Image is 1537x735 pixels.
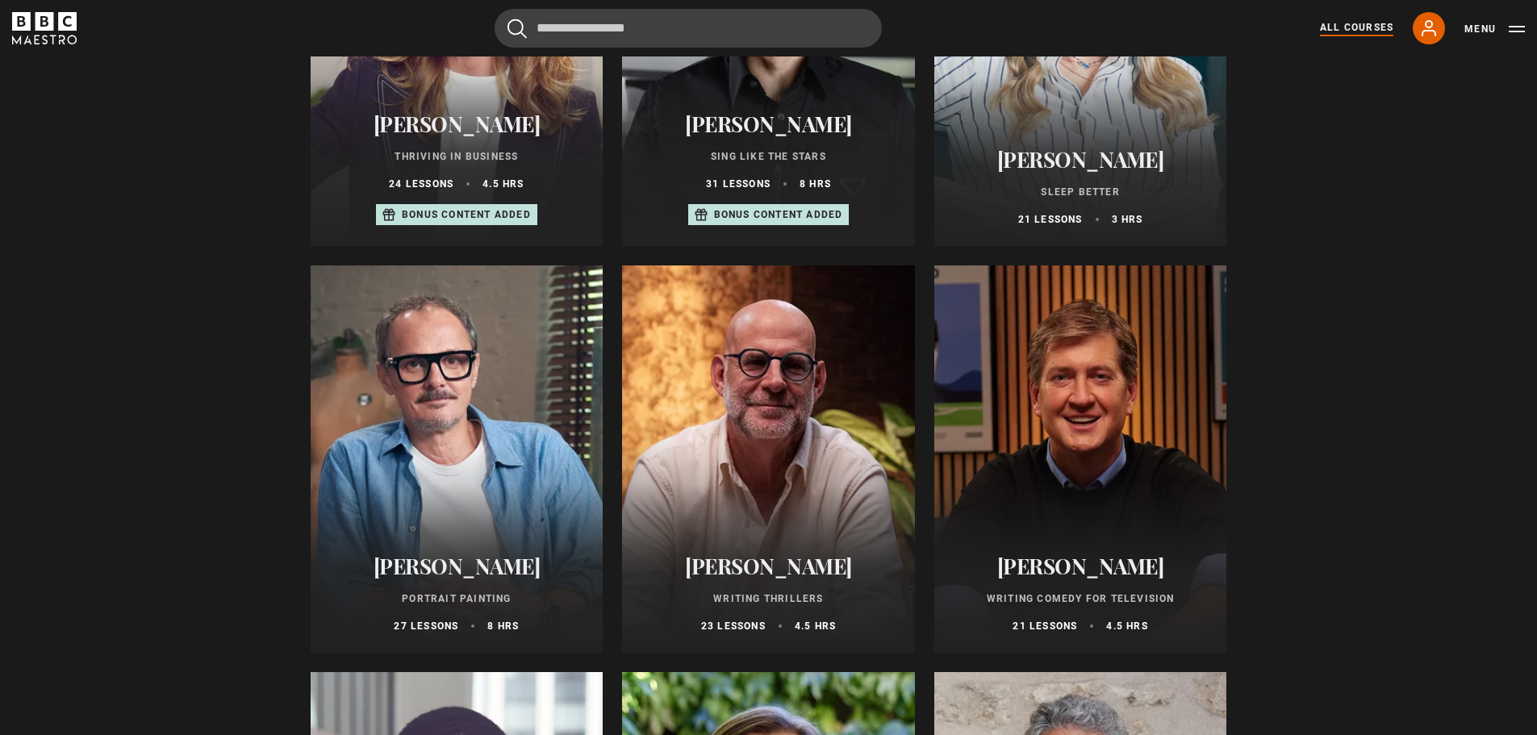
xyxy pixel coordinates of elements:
p: 8 hrs [800,177,831,191]
button: Submit the search query [507,19,527,39]
p: Thriving in Business [330,149,584,164]
p: Writing Thrillers [641,591,896,606]
svg: BBC Maestro [12,12,77,44]
p: 4.5 hrs [1106,619,1147,633]
p: 27 lessons [394,619,458,633]
h2: [PERSON_NAME] [330,111,584,136]
p: 4.5 hrs [482,177,524,191]
h2: [PERSON_NAME] [641,553,896,578]
p: 4.5 hrs [795,619,836,633]
h2: [PERSON_NAME] [641,111,896,136]
p: 24 lessons [389,177,453,191]
p: Sleep Better [954,185,1208,199]
p: Portrait Painting [330,591,584,606]
p: Bonus content added [402,207,531,222]
p: Sing Like the Stars [641,149,896,164]
p: 31 lessons [706,177,771,191]
a: [PERSON_NAME] Writing Thrillers 23 lessons 4.5 hrs [622,265,915,653]
input: Search [495,9,882,48]
p: 8 hrs [487,619,519,633]
p: 21 lessons [1013,619,1077,633]
a: [PERSON_NAME] Portrait Painting 27 lessons 8 hrs [311,265,604,653]
h2: [PERSON_NAME] [330,553,584,578]
p: 3 hrs [1112,212,1143,227]
h2: [PERSON_NAME] [954,147,1208,172]
p: Writing Comedy for Television [954,591,1208,606]
button: Toggle navigation [1464,21,1525,37]
h2: [PERSON_NAME] [954,553,1208,578]
a: [PERSON_NAME] Writing Comedy for Television 21 lessons 4.5 hrs [934,265,1227,653]
p: 23 lessons [701,619,766,633]
a: All Courses [1320,20,1393,36]
p: Bonus content added [714,207,843,222]
p: 21 lessons [1018,212,1083,227]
